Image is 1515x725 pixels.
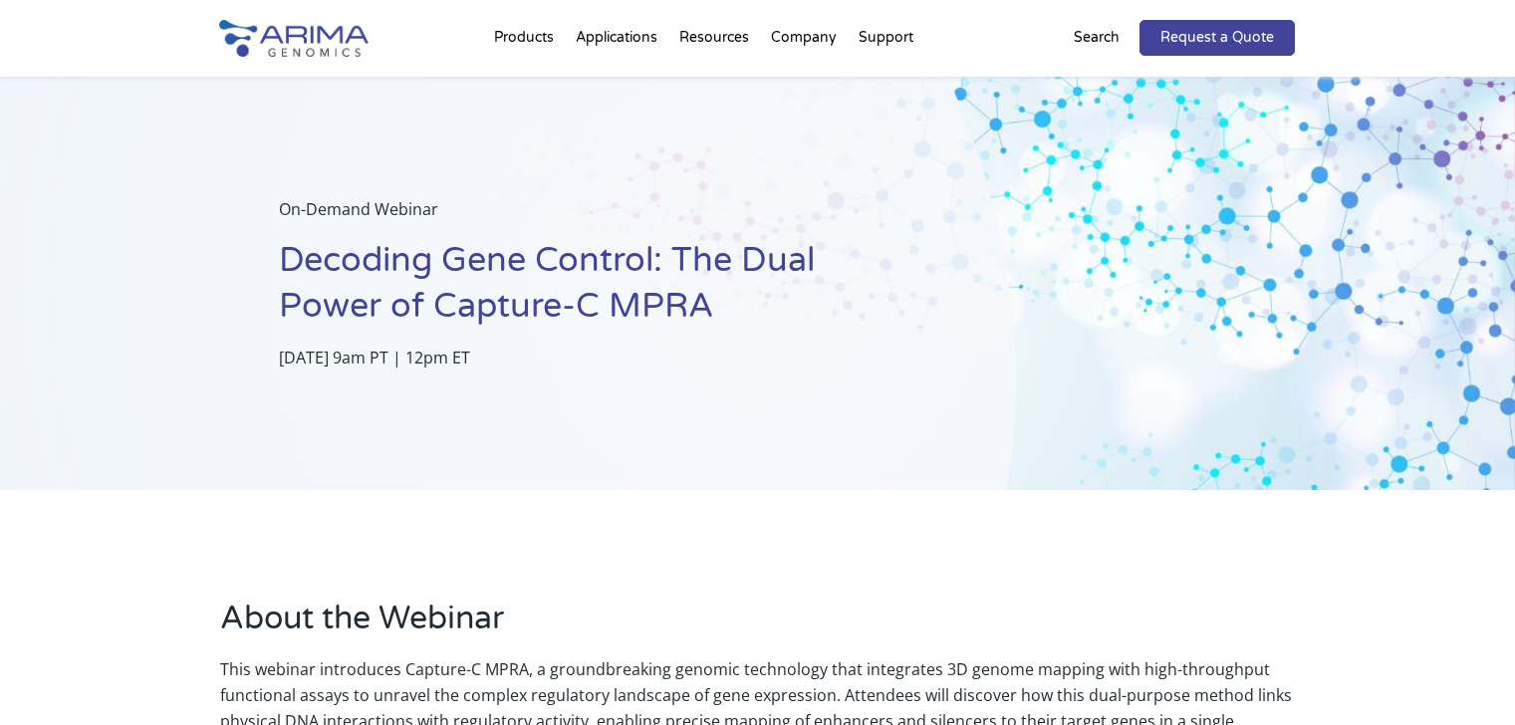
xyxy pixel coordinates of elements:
[220,597,1296,656] h2: About the Webinar
[1139,20,1295,56] a: Request a Quote
[1074,25,1120,51] p: Search
[279,345,916,370] p: [DATE] 9am PT | 12pm ET
[219,20,369,57] img: Arima-Genomics-logo
[279,238,916,345] h1: Decoding Gene Control: The Dual Power of Capture-C MPRA
[279,196,916,238] p: On-Demand Webinar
